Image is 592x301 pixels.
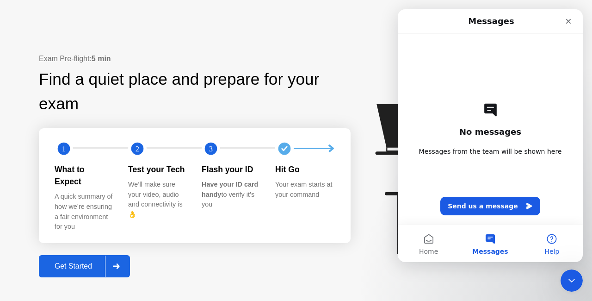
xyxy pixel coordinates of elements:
[275,163,334,176] div: Hit Go
[209,144,213,153] text: 3
[398,9,583,262] iframe: Intercom live chat
[55,192,113,232] div: A quick summary of how we’re ensuring a fair environment for you
[136,144,139,153] text: 2
[128,180,187,219] div: We’ll make sure your video, audio and connectivity is 👌
[39,53,351,64] div: Exam Pre-flight:
[561,270,583,292] iframe: Intercom live chat
[39,67,351,116] div: Find a quiet place and prepare for your exam
[62,144,66,153] text: 1
[275,180,334,200] div: Your exam starts at your command
[128,163,187,176] div: Test your Tech
[92,55,111,63] b: 5 min
[39,255,130,277] button: Get Started
[42,262,105,270] div: Get Started
[202,180,260,210] div: to verify it’s you
[202,181,258,198] b: Have your ID card handy
[202,163,260,176] div: Flash your ID
[55,163,113,188] div: What to Expect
